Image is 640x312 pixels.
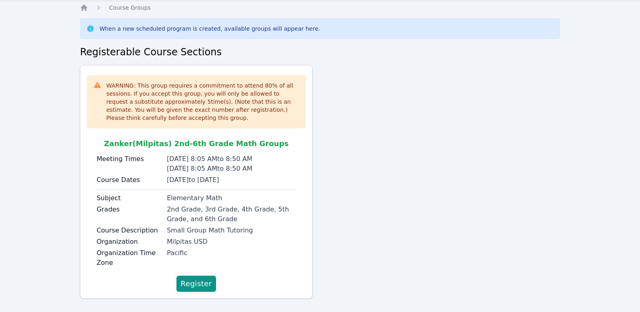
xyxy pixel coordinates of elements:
[97,248,162,268] label: Organization Time Zone
[167,237,296,247] div: Milpitas USD
[109,4,151,11] span: Course Groups
[167,154,296,164] div: [DATE] 8:05 AM to 8:50 AM
[97,175,162,185] label: Course Dates
[106,82,299,122] div: WARNING: This group requires a commitment to attend 80 % of all sessions. If you accept this grou...
[80,4,560,12] nav: Breadcrumb
[97,226,162,235] label: Course Description
[167,193,296,203] div: Elementary Math
[97,154,162,164] label: Meeting Times
[176,276,216,292] button: Register
[97,193,162,203] label: Subject
[167,248,296,258] div: Pacific
[97,237,162,247] label: Organization
[167,175,296,185] div: [DATE] to [DATE]
[80,46,560,59] h2: Registerable Course Sections
[167,226,296,235] div: Small Group Math Tutoring
[97,205,162,214] label: Grades
[167,164,296,174] div: [DATE] 8:05 AM to 8:50 AM
[99,25,320,33] div: When a new scheduled program is created, available groups will appear here.
[104,139,288,148] span: Zanker(Milpitas) 2nd-6th Grade Math Groups
[180,278,212,289] span: Register
[167,205,296,224] div: 2nd Grade, 3rd Grade, 4th Grade, 5th Grade, and 6th Grade
[109,4,151,12] a: Course Groups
